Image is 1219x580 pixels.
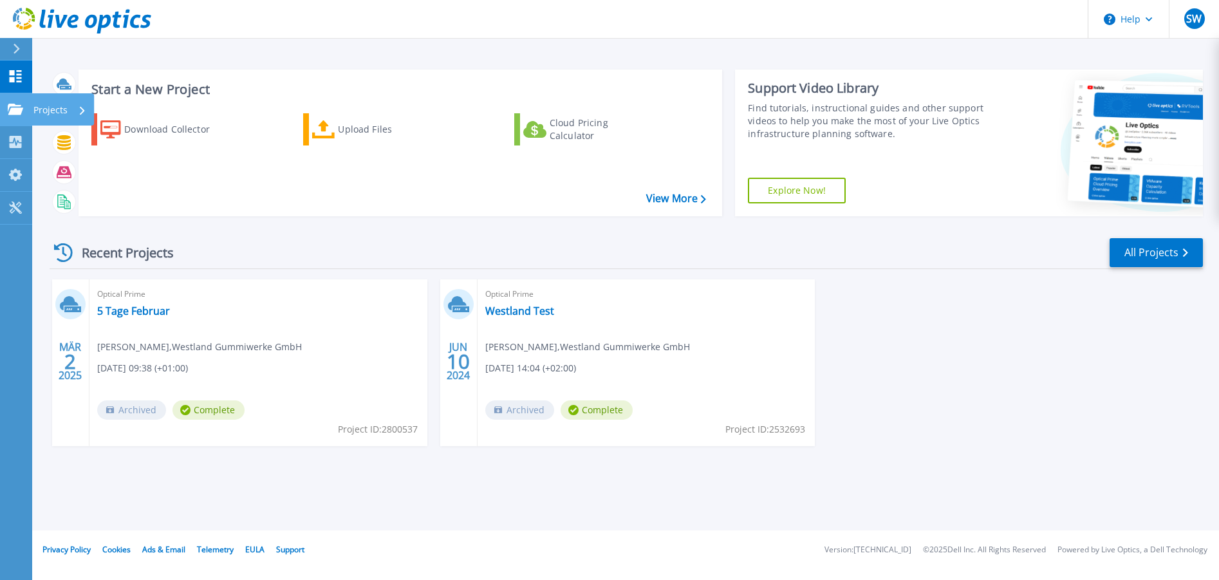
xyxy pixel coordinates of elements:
a: Ads & Email [142,544,185,555]
span: [PERSON_NAME] , Westland Gummiwerke GmbH [485,340,690,354]
div: JUN 2024 [446,338,470,385]
a: Westland Test [485,304,554,317]
span: SW [1186,14,1202,24]
span: [PERSON_NAME] , Westland Gummiwerke GmbH [97,340,302,354]
span: Optical Prime [485,287,808,301]
span: Archived [485,400,554,420]
h3: Start a New Project [91,82,705,97]
span: 2 [64,356,76,367]
span: Complete [172,400,245,420]
span: Archived [97,400,166,420]
a: Download Collector [91,113,235,145]
a: EULA [245,544,265,555]
div: Cloud Pricing Calculator [550,117,653,142]
a: View More [646,192,706,205]
div: MÄR 2025 [58,338,82,385]
span: Optical Prime [97,287,420,301]
a: Privacy Policy [42,544,91,555]
div: Download Collector [124,117,227,142]
div: Upload Files [338,117,441,142]
span: [DATE] 14:04 (+02:00) [485,361,576,375]
span: Project ID: 2800537 [338,422,418,436]
div: Recent Projects [50,237,191,268]
span: 10 [447,356,470,367]
a: Telemetry [197,544,234,555]
span: Complete [561,400,633,420]
span: Project ID: 2532693 [725,422,805,436]
a: All Projects [1110,238,1203,267]
a: Cookies [102,544,131,555]
p: Projects [33,93,68,127]
span: [DATE] 09:38 (+01:00) [97,361,188,375]
a: 5 Tage Februar [97,304,170,317]
a: Support [276,544,304,555]
div: Support Video Library [748,80,986,97]
li: Powered by Live Optics, a Dell Technology [1057,546,1207,554]
a: Cloud Pricing Calculator [514,113,658,145]
a: Explore Now! [748,178,846,203]
a: Upload Files [303,113,447,145]
li: Version: [TECHNICAL_ID] [824,546,911,554]
li: © 2025 Dell Inc. All Rights Reserved [923,546,1046,554]
div: Find tutorials, instructional guides and other support videos to help you make the most of your L... [748,102,986,140]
